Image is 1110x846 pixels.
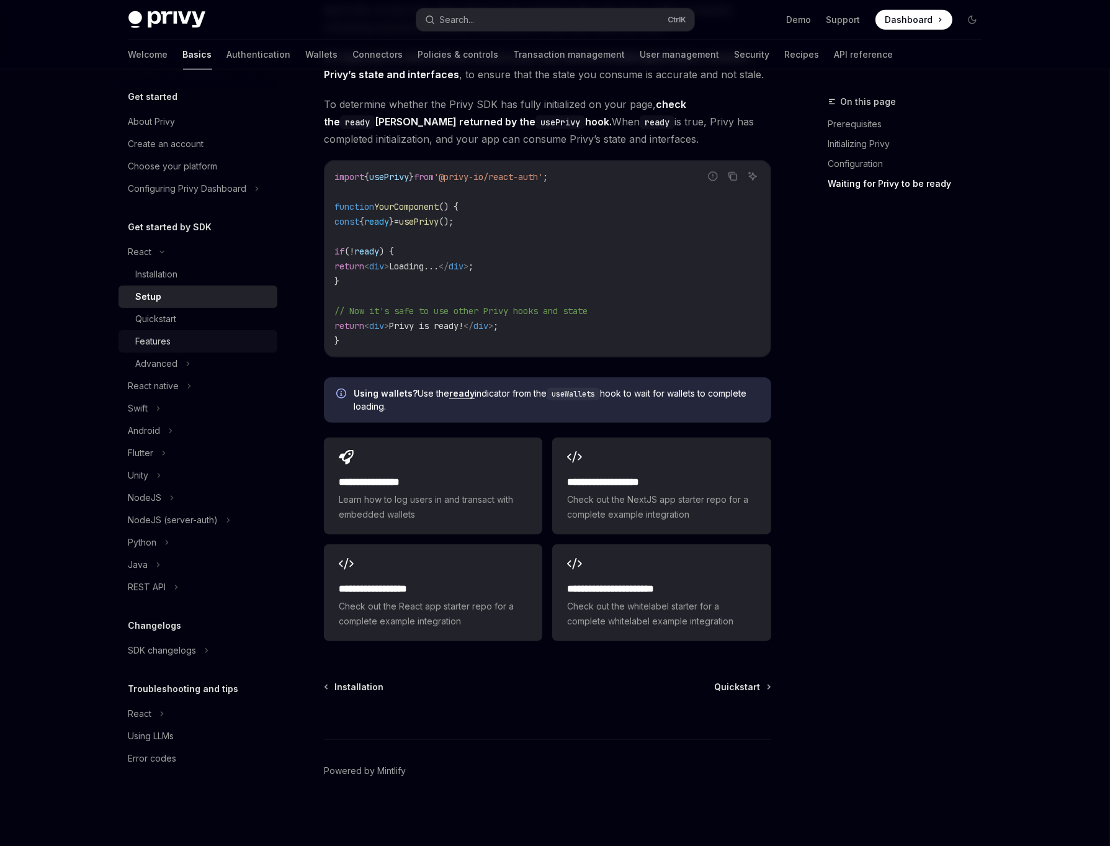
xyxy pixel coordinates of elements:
a: Using LLMs [119,725,277,747]
div: NodeJS (server-auth) [128,513,218,528]
a: Choose your platform [119,155,277,178]
div: Android [128,423,161,438]
div: Advanced [136,356,178,371]
span: from [414,171,434,182]
span: (); [439,216,454,227]
div: Setup [136,289,162,304]
span: To determine whether the Privy SDK has fully initialized on your page, When is true, Privy has co... [324,96,771,148]
span: Dashboard [885,14,933,26]
span: Quickstart [715,681,761,693]
a: Configuration [828,154,992,174]
button: React [119,703,277,725]
span: const [334,216,359,227]
a: Error codes [119,747,277,770]
span: ! [349,246,354,257]
a: Security [735,40,770,70]
span: ; [468,261,473,272]
span: import [334,171,364,182]
span: () { [439,201,459,212]
div: Features [136,334,171,349]
button: Swift [119,397,277,420]
div: React [128,245,152,259]
a: Recipes [785,40,820,70]
button: Unity [119,464,277,487]
a: User management [640,40,720,70]
span: = [394,216,399,227]
span: div [369,261,384,272]
span: ready [364,216,389,227]
button: SDK changelogs [119,639,277,662]
a: Welcome [128,40,168,70]
button: React [119,241,277,263]
div: Configuring Privy Dashboard [128,181,247,196]
span: Learn how to log users in and transact with embedded wallets [339,492,527,522]
a: About Privy [119,110,277,133]
div: Create an account [128,137,204,151]
a: Support [826,14,861,26]
span: </ [439,261,449,272]
span: > [488,320,493,331]
span: Ctrl K [668,15,687,25]
button: Python [119,531,277,554]
span: div [449,261,463,272]
h5: Troubleshooting and tips [128,682,239,696]
span: div [473,320,488,331]
a: Create an account [119,133,277,155]
span: Check out the whitelabel starter for a complete whitelabel example integration [567,599,756,629]
button: Java [119,554,277,576]
div: Error codes [128,751,177,766]
span: Check out the NextJS app starter repo for a complete example integration [567,492,756,522]
span: '@privy-io/react-auth' [434,171,543,182]
a: Transaction management [514,40,625,70]
a: Policies & controls [418,40,499,70]
a: Connectors [353,40,403,70]
h5: Get started [128,89,178,104]
button: Toggle dark mode [962,10,982,30]
a: Quickstart [119,308,277,330]
span: } [334,276,339,287]
span: { [364,171,369,182]
a: **** **** **** ****Check out the NextJS app starter repo for a complete example integration [552,438,771,534]
code: usePrivy [535,115,585,129]
span: } [389,216,394,227]
a: Installation [119,263,277,286]
span: ; [543,171,548,182]
button: NodeJS [119,487,277,509]
a: Wallets [306,40,338,70]
span: < [364,261,369,272]
span: ; [493,320,498,331]
a: **** **** **** **** ***Check out the whitelabel starter for a complete whitelabel example integra... [552,544,771,641]
a: API reference [835,40,893,70]
div: About Privy [128,114,176,129]
div: Quickstart [136,312,177,326]
code: ready [340,115,375,129]
div: Choose your platform [128,159,218,174]
a: **** **** **** ***Check out the React app starter repo for a complete example integration [324,544,542,641]
span: < [364,320,369,331]
div: Unity [128,468,149,483]
a: Powered by Mintlify [324,765,406,777]
a: **** **** **** *Learn how to log users in and transact with embedded wallets [324,438,542,534]
span: </ [463,320,473,331]
span: Installation [334,681,383,693]
div: SDK changelogs [128,643,197,658]
button: Report incorrect code [705,168,721,184]
a: Initializing Privy [828,134,992,154]
div: React native [128,379,179,394]
a: Prerequisites [828,114,992,134]
span: ready [354,246,379,257]
button: Copy the contents from the code block [725,168,741,184]
span: { [359,216,364,227]
div: REST API [128,580,166,595]
span: usePrivy [369,171,409,182]
span: usePrivy [399,216,439,227]
div: Java [128,557,148,572]
button: Ask AI [745,168,761,184]
a: Quickstart [715,681,770,693]
h5: Changelogs [128,618,182,633]
span: if [334,246,344,257]
a: Dashboard [875,10,952,30]
span: } [334,335,339,346]
a: Setup [119,286,277,308]
a: Features [119,330,277,353]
